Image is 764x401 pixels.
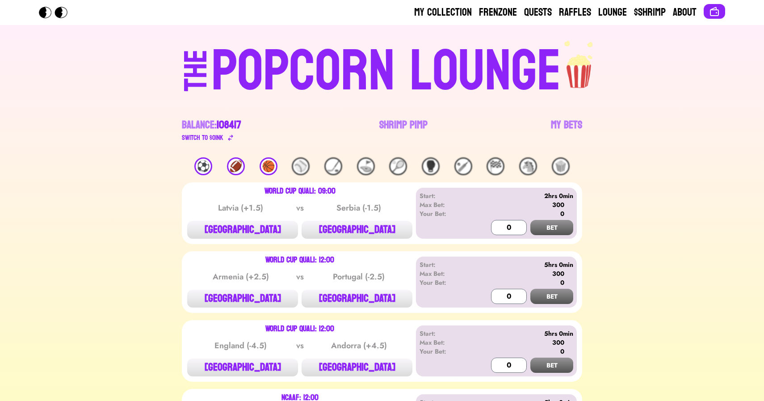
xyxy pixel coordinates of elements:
[314,202,404,214] div: Serbia (-1.5)
[560,209,564,218] div: 0
[552,269,564,278] div: 300
[552,338,564,347] div: 300
[479,5,517,20] a: Frenzone
[294,339,306,352] div: vs
[566,210,573,217] img: 🍤
[566,201,573,208] img: 🍤
[487,157,504,175] div: 🏁
[180,50,212,109] div: THE
[196,339,286,352] div: England (-4.5)
[292,157,310,175] div: ⚾️
[196,270,286,283] div: Armenia (+2.5)
[530,220,573,235] button: BET
[420,269,471,278] div: Max Bet:
[420,209,471,218] div: Your Bet:
[379,118,428,143] a: Shrimp Pimp
[420,347,471,356] div: Your Bet:
[187,221,298,239] button: [GEOGRAPHIC_DATA]
[196,202,286,214] div: Latvia (+1.5)
[187,359,298,376] button: [GEOGRAPHIC_DATA]
[265,257,334,264] div: World Cup Quali: 12:00
[194,157,212,175] div: ⚽️
[552,200,564,209] div: 300
[260,157,277,175] div: 🏀
[552,157,570,175] div: 🍿
[107,39,657,100] a: THEPOPCORN LOUNGEpopcorn
[414,5,472,20] a: My Collection
[551,118,582,143] a: My Bets
[566,348,573,355] img: 🍤
[314,339,404,352] div: Andorra (+4.5)
[566,339,573,346] img: 🍤
[454,157,472,175] div: 🏏
[302,221,412,239] button: [GEOGRAPHIC_DATA]
[294,202,306,214] div: vs
[264,188,336,195] div: World Cup Quali: 09:00
[217,115,241,135] span: 108417
[182,132,223,143] div: Switch to $ OINK
[211,43,561,100] div: POPCORN LOUNGE
[561,39,598,89] img: popcorn
[420,191,471,200] div: Start:
[524,5,552,20] a: Quests
[560,347,564,356] div: 0
[471,191,573,200] div: 2hrs 0min
[182,118,241,132] div: Balance:
[389,157,407,175] div: 🎾
[673,5,697,20] a: About
[420,329,471,338] div: Start:
[530,289,573,304] button: BET
[471,329,573,338] div: 5hrs 0min
[420,278,471,287] div: Your Bet:
[559,5,591,20] a: Raffles
[420,260,471,269] div: Start:
[422,157,440,175] div: 🥊
[420,200,471,209] div: Max Bet:
[265,325,334,333] div: World Cup Quali: 12:00
[357,157,375,175] div: ⛳️
[519,157,537,175] div: 🐴
[634,5,666,20] a: $Shrimp
[245,120,256,131] img: 🍤
[420,338,471,347] div: Max Bet:
[314,270,404,283] div: Portugal (-2.5)
[471,260,573,269] div: 5hrs 0min
[709,6,720,17] img: Connect wallet
[324,157,342,175] div: 🏒
[227,157,245,175] div: 🏈
[560,278,564,287] div: 0
[598,5,627,20] a: Lounge
[39,7,75,18] img: Popcorn
[302,359,412,376] button: [GEOGRAPHIC_DATA]
[566,279,573,286] img: 🍤
[302,290,412,308] button: [GEOGRAPHIC_DATA]
[566,270,573,277] img: 🍤
[294,270,306,283] div: vs
[187,290,298,308] button: [GEOGRAPHIC_DATA]
[530,358,573,373] button: BET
